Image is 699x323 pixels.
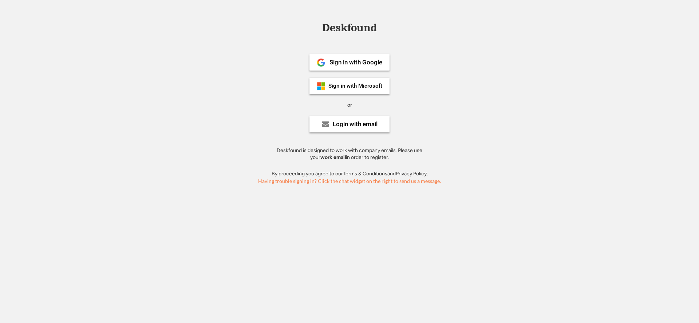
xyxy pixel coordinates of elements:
[320,154,346,160] strong: work email
[343,171,387,177] a: Terms & Conditions
[329,59,382,65] div: Sign in with Google
[272,170,428,178] div: By proceeding you agree to our and
[328,83,382,89] div: Sign in with Microsoft
[317,82,325,91] img: ms-symbollockup_mssymbol_19.png
[347,101,352,109] div: or
[333,121,378,127] div: Login with email
[268,147,431,161] div: Deskfound is designed to work with company emails. Please use your in order to register.
[317,58,325,67] img: 1024px-Google__G__Logo.svg.png
[319,22,380,33] div: Deskfound
[396,171,428,177] a: Privacy Policy.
